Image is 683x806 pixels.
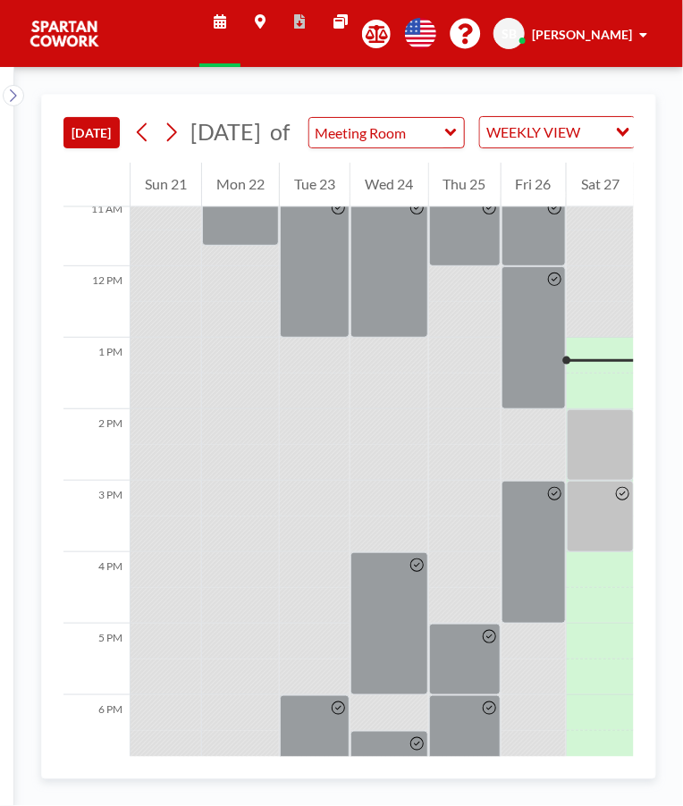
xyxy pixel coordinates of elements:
[63,117,120,148] button: [DATE]
[567,163,634,207] div: Sat 27
[63,695,130,767] div: 6 PM
[502,26,517,42] span: SB
[350,163,427,207] div: Wed 24
[309,118,446,147] input: Meeting Room
[484,121,585,144] span: WEEKLY VIEW
[131,163,201,207] div: Sun 21
[63,481,130,552] div: 3 PM
[63,266,130,338] div: 12 PM
[202,163,279,207] div: Mon 22
[190,118,261,145] span: [DATE]
[29,16,100,52] img: organization-logo
[429,163,501,207] div: Thu 25
[63,338,130,409] div: 1 PM
[63,624,130,695] div: 5 PM
[63,552,130,624] div: 4 PM
[280,163,350,207] div: Tue 23
[502,163,566,207] div: Fri 26
[532,27,632,42] span: [PERSON_NAME]
[63,195,130,266] div: 11 AM
[586,121,605,144] input: Search for option
[480,117,635,147] div: Search for option
[63,409,130,481] div: 2 PM
[270,118,290,146] span: of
